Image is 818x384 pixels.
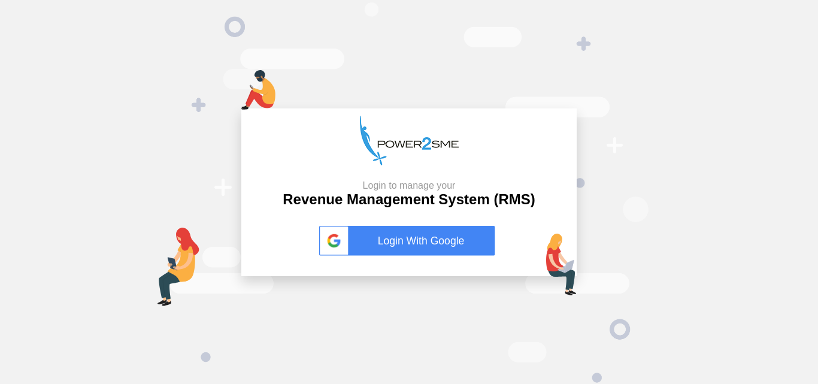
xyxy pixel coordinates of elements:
[546,234,577,295] img: lap-login.png
[241,70,275,110] img: mob-login.png
[360,116,459,165] img: p2s_logo.png
[157,228,199,306] img: tab-login.png
[319,226,499,256] a: Login With Google
[316,213,502,268] button: Login With Google
[283,180,535,191] small: Login to manage your
[283,180,535,208] h2: Revenue Management System (RMS)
